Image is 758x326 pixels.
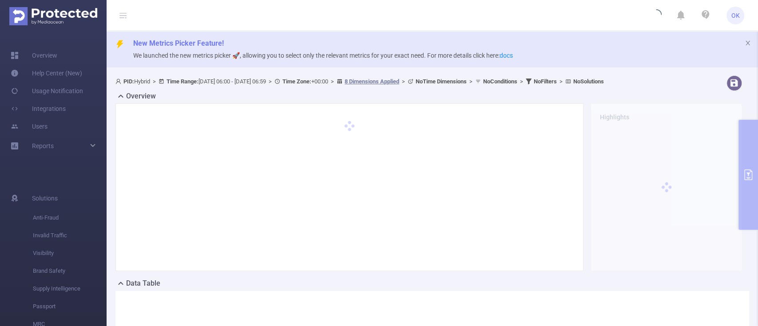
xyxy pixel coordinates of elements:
[126,278,160,289] h2: Data Table
[33,280,107,298] span: Supply Intelligence
[9,7,97,25] img: Protected Media
[483,78,517,85] b: No Conditions
[33,209,107,227] span: Anti-Fraud
[167,78,198,85] b: Time Range:
[328,78,337,85] span: >
[517,78,526,85] span: >
[133,39,224,47] span: New Metrics Picker Feature!
[33,244,107,262] span: Visibility
[32,189,58,207] span: Solutions
[745,40,751,46] i: icon: close
[573,78,604,85] b: No Solutions
[33,227,107,244] span: Invalid Traffic
[467,78,475,85] span: >
[33,262,107,280] span: Brand Safety
[126,91,156,102] h2: Overview
[557,78,565,85] span: >
[731,7,740,24] span: OK
[11,82,83,100] a: Usage Notification
[123,78,134,85] b: PID:
[115,40,124,49] i: icon: thunderbolt
[651,9,662,22] i: icon: loading
[11,118,48,135] a: Users
[150,78,159,85] span: >
[133,52,513,59] span: We launched the new metrics picker 🚀, allowing you to select only the relevant metrics for your e...
[115,78,604,85] span: Hybrid [DATE] 06:00 - [DATE] 06:59 +00:00
[416,78,467,85] b: No Time Dimensions
[32,137,54,155] a: Reports
[534,78,557,85] b: No Filters
[115,79,123,84] i: icon: user
[11,64,82,82] a: Help Center (New)
[33,298,107,315] span: Passport
[745,38,751,48] button: icon: close
[11,47,57,64] a: Overview
[282,78,311,85] b: Time Zone:
[399,78,408,85] span: >
[266,78,274,85] span: >
[11,100,66,118] a: Integrations
[500,52,513,59] a: docs
[345,78,399,85] u: 8 Dimensions Applied
[32,142,54,149] span: Reports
